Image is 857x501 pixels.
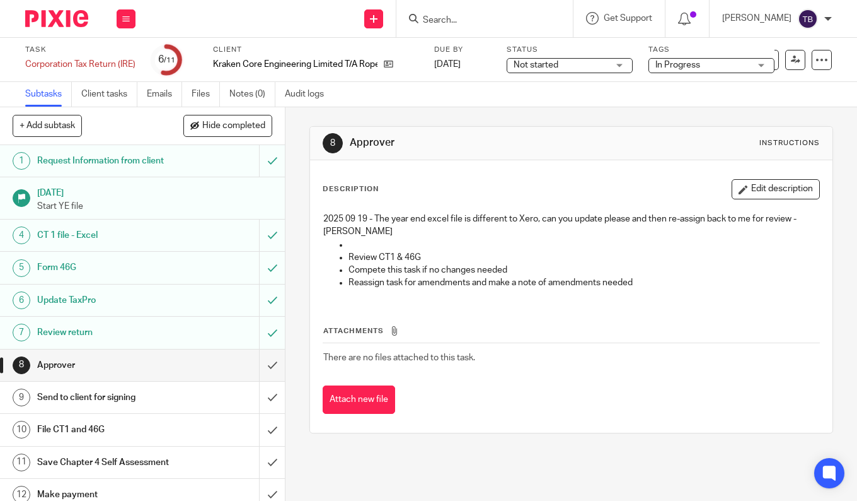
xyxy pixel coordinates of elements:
[434,60,461,69] span: [DATE]
[13,324,30,341] div: 7
[323,327,384,334] span: Attachments
[147,82,182,107] a: Emails
[648,45,774,55] label: Tags
[13,227,30,244] div: 4
[655,61,700,69] span: In Progress
[348,276,819,289] p: Reassign task for amendments and make a note of amendments needed
[323,133,343,153] div: 8
[434,45,491,55] label: Due by
[37,388,177,407] h1: Send to client for signing
[213,58,377,71] p: Kraken Core Engineering Limited T/A Rope Dock
[422,15,535,27] input: Search
[158,52,175,67] div: 6
[81,82,137,107] a: Client tasks
[13,259,30,277] div: 5
[350,136,599,150] h1: Approver
[202,121,265,131] span: Hide completed
[323,213,819,239] p: 2025 09 19 - The year end excel file is different to Xero, can you update please and then re-assi...
[13,115,82,136] button: + Add subtask
[798,9,818,29] img: svg%3E
[164,57,175,64] small: /11
[323,386,395,414] button: Attach new file
[25,82,72,107] a: Subtasks
[37,200,273,213] p: Start YE file
[229,82,275,107] a: Notes (0)
[13,357,30,374] div: 8
[213,45,418,55] label: Client
[37,323,177,342] h1: Review return
[13,421,30,439] div: 10
[323,184,379,194] p: Description
[348,251,819,264] p: Review CT1 & 46G
[37,291,177,310] h1: Update TaxPro
[192,82,220,107] a: Files
[37,356,177,375] h1: Approver
[604,14,652,23] span: Get Support
[183,115,272,136] button: Hide completed
[37,258,177,277] h1: Form 46G
[13,292,30,309] div: 6
[37,226,177,245] h1: CT 1 file - Excel
[285,82,333,107] a: Audit logs
[514,61,558,69] span: Not started
[25,10,88,27] img: Pixie
[13,389,30,406] div: 9
[37,420,177,439] h1: File CT1 and 46G
[732,179,820,199] button: Edit description
[13,454,30,471] div: 11
[37,151,177,170] h1: Request Information from client
[323,353,475,362] span: There are no files attached to this task.
[507,45,633,55] label: Status
[37,453,177,472] h1: Save Chapter 4 Self Assessment
[25,45,135,55] label: Task
[37,184,273,199] h1: [DATE]
[759,138,820,148] div: Instructions
[348,264,819,276] p: Compete this task if no changes needed
[25,58,135,71] div: Corporation Tax Return (IRE)
[722,12,791,25] p: [PERSON_NAME]
[13,152,30,170] div: 1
